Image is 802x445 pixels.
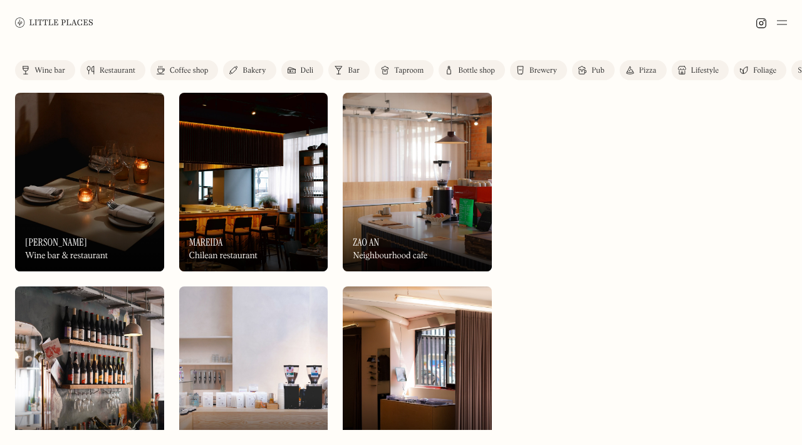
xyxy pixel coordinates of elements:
[639,67,657,75] div: Pizza
[394,67,424,75] div: Taproom
[510,60,567,80] a: Brewery
[15,93,164,271] a: LunaLuna[PERSON_NAME]Wine bar & restaurant
[189,251,258,261] div: Chilean restaurant
[529,67,557,75] div: Brewery
[150,60,218,80] a: Coffee shop
[672,60,729,80] a: Lifestyle
[179,93,328,271] a: MareidaMareidaMareidaChilean restaurant
[753,67,776,75] div: Foliage
[34,67,65,75] div: Wine bar
[375,60,434,80] a: Taproom
[572,60,615,80] a: Pub
[591,67,605,75] div: Pub
[15,93,164,271] img: Luna
[353,251,427,261] div: Neighbourhood cafe
[458,67,495,75] div: Bottle shop
[80,60,145,80] a: Restaurant
[25,251,108,261] div: Wine bar & restaurant
[439,60,505,80] a: Bottle shop
[15,60,75,80] a: Wine bar
[734,60,786,80] a: Foliage
[223,60,276,80] a: Bakery
[301,67,314,75] div: Deli
[691,67,719,75] div: Lifestyle
[343,93,492,271] a: Zao AnZao AnZao AnNeighbourhood cafe
[25,236,87,248] h3: [PERSON_NAME]
[348,67,360,75] div: Bar
[179,93,328,271] img: Mareida
[353,236,379,248] h3: Zao An
[189,236,223,248] h3: Mareida
[328,60,370,80] a: Bar
[343,93,492,271] img: Zao An
[170,67,208,75] div: Coffee shop
[620,60,667,80] a: Pizza
[100,67,135,75] div: Restaurant
[281,60,324,80] a: Deli
[242,67,266,75] div: Bakery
